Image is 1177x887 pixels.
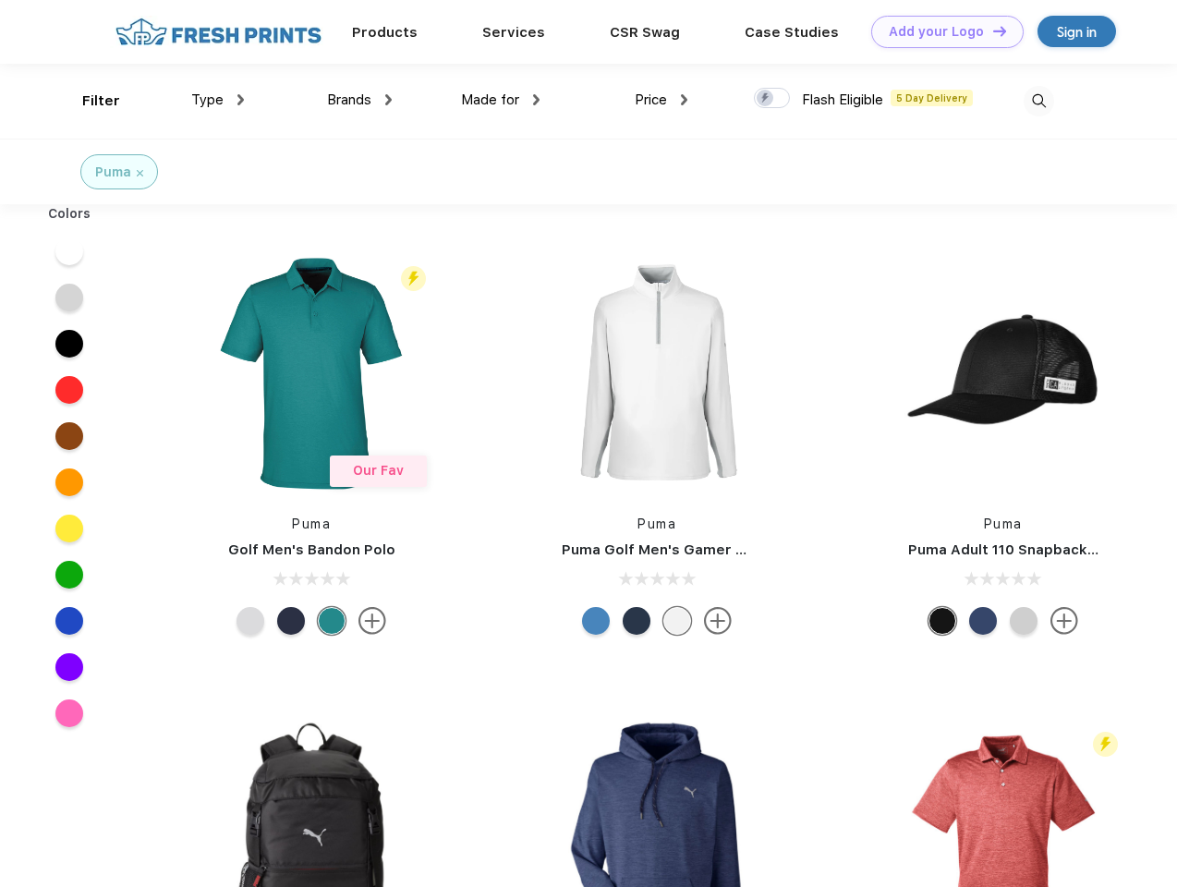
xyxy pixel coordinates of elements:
[1093,732,1118,757] img: flash_active_toggle.svg
[928,607,956,635] div: Pma Blk with Pma Blk
[969,607,997,635] div: Peacoat with Qut Shd
[482,24,545,41] a: Services
[277,607,305,635] div: Navy Blazer
[188,250,434,496] img: func=resize&h=266
[82,91,120,112] div: Filter
[385,94,392,105] img: dropdown.png
[984,516,1023,531] a: Puma
[34,204,105,224] div: Colors
[237,607,264,635] div: High Rise
[681,94,687,105] img: dropdown.png
[880,250,1126,496] img: func=resize&h=266
[95,163,131,182] div: Puma
[889,24,984,40] div: Add your Logo
[1024,86,1054,116] img: desktop_search.svg
[358,607,386,635] img: more.svg
[318,607,346,635] div: Green Lagoon
[582,607,610,635] div: Bright Cobalt
[663,607,691,635] div: Bright White
[802,91,883,108] span: Flash Eligible
[610,24,680,41] a: CSR Swag
[993,26,1006,36] img: DT
[461,91,519,108] span: Made for
[110,16,327,48] img: fo%20logo%202.webp
[1010,607,1037,635] div: Quarry Brt Whit
[533,94,540,105] img: dropdown.png
[562,541,854,558] a: Puma Golf Men's Gamer Golf Quarter-Zip
[891,90,973,106] span: 5 Day Delivery
[637,516,676,531] a: Puma
[237,94,244,105] img: dropdown.png
[635,91,667,108] span: Price
[1037,16,1116,47] a: Sign in
[534,250,780,496] img: func=resize&h=266
[704,607,732,635] img: more.svg
[352,24,418,41] a: Products
[327,91,371,108] span: Brands
[137,170,143,176] img: filter_cancel.svg
[228,541,395,558] a: Golf Men's Bandon Polo
[401,266,426,291] img: flash_active_toggle.svg
[292,516,331,531] a: Puma
[1050,607,1078,635] img: more.svg
[353,463,404,478] span: Our Fav
[191,91,224,108] span: Type
[1057,21,1097,43] div: Sign in
[623,607,650,635] div: Navy Blazer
